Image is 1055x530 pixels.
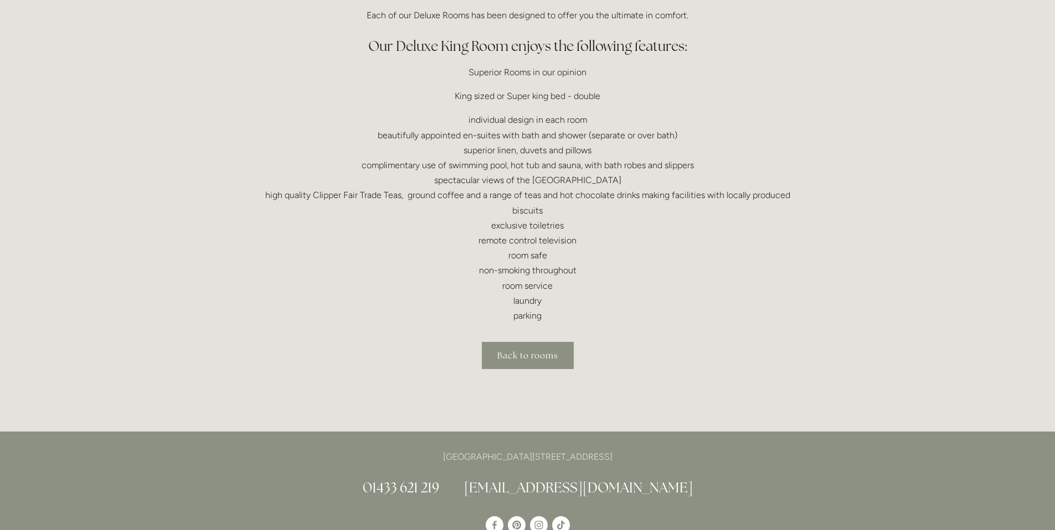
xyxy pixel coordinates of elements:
[263,65,792,80] p: Superior Rooms in our opinion
[263,8,792,23] p: Each of our Deluxe Rooms has been designed to offer you the ultimate in comfort.
[263,449,792,464] p: [GEOGRAPHIC_DATA][STREET_ADDRESS]
[263,37,792,56] h2: Our Deluxe King Room enjoys the following features:
[263,112,792,323] p: individual design in each room beautifully appointed en-suites with bath and shower (separate or ...
[482,342,574,369] a: Back to rooms
[263,89,792,103] p: King sized or Super king bed - double
[363,479,439,496] a: 01433 621 219
[464,479,693,496] a: [EMAIL_ADDRESS][DOMAIN_NAME]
